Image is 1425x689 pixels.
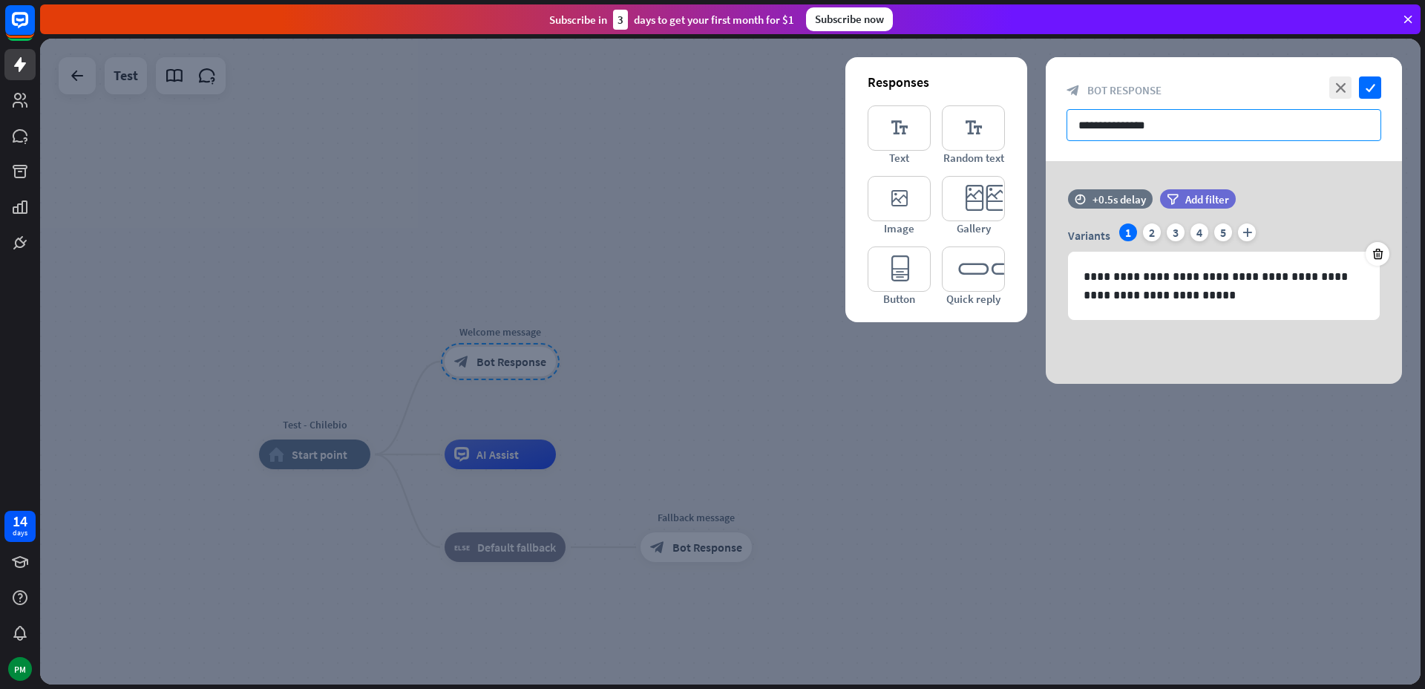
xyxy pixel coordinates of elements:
div: Subscribe now [806,7,893,31]
span: Add filter [1185,192,1229,206]
div: PM [8,657,32,681]
div: 4 [1190,223,1208,241]
div: 5 [1214,223,1232,241]
div: 2 [1143,223,1161,241]
div: +0.5s delay [1092,192,1146,206]
i: plus [1238,223,1256,241]
i: filter [1167,194,1179,205]
div: 14 [13,515,27,528]
span: Bot Response [1087,83,1162,97]
i: check [1359,76,1381,99]
i: block_bot_response [1067,84,1080,97]
span: Variants [1068,228,1110,243]
i: time [1075,194,1086,204]
i: close [1329,76,1352,99]
div: days [13,528,27,538]
div: 1 [1119,223,1137,241]
div: 3 [1167,223,1185,241]
div: 3 [613,10,628,30]
button: Open LiveChat chat widget [12,6,56,50]
a: 14 days [4,511,36,542]
div: Subscribe in days to get your first month for $1 [549,10,794,30]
